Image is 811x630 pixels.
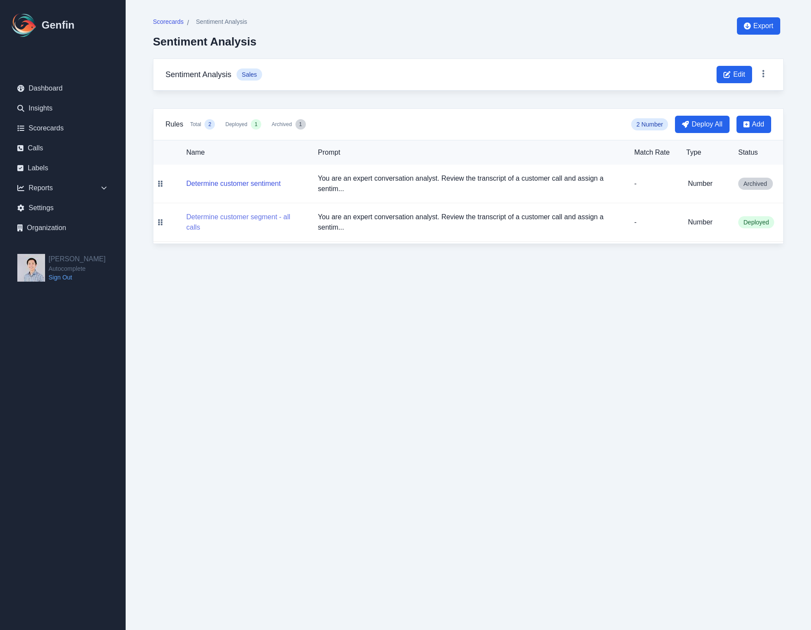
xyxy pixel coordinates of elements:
p: - [634,217,672,227]
span: Deploy All [691,119,722,130]
img: Jeffrey Pang [17,254,45,282]
th: Type [679,140,731,165]
span: Deployed [225,121,247,128]
a: Calls [10,140,115,157]
h3: Sentiment Analysis [165,68,231,81]
button: Determine customer segment - all calls [186,212,304,233]
img: Logo [10,11,38,39]
button: Edit [717,66,752,83]
a: Determine customer segment - all calls [186,224,304,231]
span: 1 [255,121,258,128]
button: Determine customer sentiment [186,179,281,189]
div: Reports [10,179,115,197]
span: Scorecards [153,17,184,26]
span: 2 [208,121,211,128]
span: Total [190,121,201,128]
a: Dashboard [10,80,115,97]
p: You are an expert conversation analyst. Review the transcript of a customer call and assign a sen... [318,173,620,194]
a: Settings [10,199,115,217]
th: Prompt [311,140,627,165]
p: - [634,179,672,189]
a: Organization [10,219,115,237]
button: Export [737,17,780,35]
th: Match Rate [627,140,679,165]
button: Deploy All [675,116,729,133]
span: Add [752,119,764,130]
span: 2 Number [631,118,668,130]
a: Labels [10,159,115,177]
a: Scorecards [153,17,184,28]
a: Sign Out [49,273,106,282]
h5: Number [688,217,724,227]
span: Autocomplete [49,264,106,273]
a: Scorecards [10,120,115,137]
span: 1 [299,121,302,128]
h2: Sentiment Analysis [153,35,256,48]
span: Sales [237,68,262,81]
span: Archived [738,178,773,190]
h1: Genfin [42,18,75,32]
span: Export [753,21,773,31]
th: Name [167,140,311,165]
span: Edit [733,69,745,80]
span: Archived [272,121,292,128]
h5: Number [688,179,724,189]
h2: [PERSON_NAME] [49,254,106,264]
p: You are an expert conversation analyst. Review the transcript of a customer call and assign a sen... [318,212,620,233]
button: Add [736,116,771,133]
span: Deployed [738,216,774,228]
th: Status [731,140,783,165]
a: Determine customer sentiment [186,180,281,187]
span: / [187,18,189,28]
a: Insights [10,100,115,117]
span: Sentiment Analysis [196,17,247,26]
h3: Rules [165,119,183,130]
